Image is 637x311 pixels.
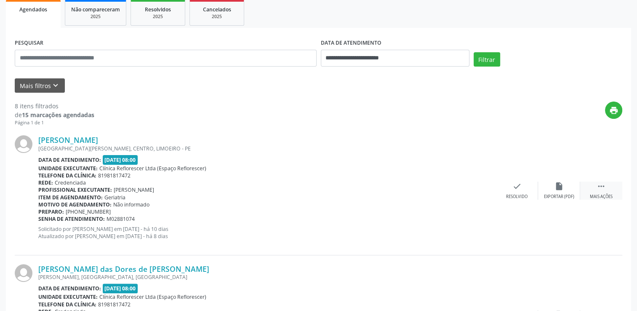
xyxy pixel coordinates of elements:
span: [DATE] 08:00 [103,284,138,293]
span: Geriatria [104,194,125,201]
span: [PERSON_NAME] [114,186,154,193]
span: Não compareceram [71,6,120,13]
b: Rede: [38,179,53,186]
span: 81981817472 [98,301,131,308]
strong: 15 marcações agendadas [22,111,94,119]
div: Mais ações [590,194,613,200]
b: Data de atendimento: [38,156,101,164]
a: [PERSON_NAME] das Dores de [PERSON_NAME] [38,264,209,273]
b: Profissional executante: [38,186,112,193]
b: Preparo: [38,208,64,215]
span: Credenciada [55,179,86,186]
span: Agendados [19,6,47,13]
b: Unidade executante: [38,293,98,300]
div: 2025 [71,13,120,20]
img: img [15,135,32,153]
span: Clínica Reflorescer Ltda (Espaço Reflorescer) [99,293,206,300]
span: Cancelados [203,6,231,13]
b: Unidade executante: [38,165,98,172]
p: Solicitado por [PERSON_NAME] em [DATE] - há 10 dias Atualizado por [PERSON_NAME] em [DATE] - há 8... [38,225,496,240]
b: Motivo de agendamento: [38,201,112,208]
i: print [609,106,618,115]
div: 2025 [137,13,179,20]
i:  [597,182,606,191]
b: Data de atendimento: [38,285,101,292]
div: 2025 [196,13,238,20]
div: [GEOGRAPHIC_DATA][PERSON_NAME], CENTRO, LIMOEIRO - PE [38,145,496,152]
b: Telefone da clínica: [38,301,96,308]
button: Mais filtroskeyboard_arrow_down [15,78,65,93]
span: Não informado [113,201,149,208]
div: Exportar (PDF) [544,194,574,200]
div: 8 itens filtrados [15,102,94,110]
b: Telefone da clínica: [38,172,96,179]
div: Resolvido [506,194,528,200]
i: check [512,182,522,191]
span: Resolvidos [145,6,171,13]
i: keyboard_arrow_down [51,81,60,90]
span: M02881074 [107,215,135,223]
b: Senha de atendimento: [38,215,105,223]
span: 81981817472 [98,172,131,179]
button: Filtrar [474,52,500,67]
label: PESQUISAR [15,37,43,50]
div: Página 1 de 1 [15,119,94,126]
label: DATA DE ATENDIMENTO [321,37,381,50]
i: insert_drive_file [554,182,564,191]
div: [PERSON_NAME], [GEOGRAPHIC_DATA], [GEOGRAPHIC_DATA] [38,273,496,281]
span: [PHONE_NUMBER] [66,208,111,215]
div: de [15,110,94,119]
button: print [605,102,622,119]
a: [PERSON_NAME] [38,135,98,145]
span: Clínica Reflorescer Ltda (Espaço Reflorescer) [99,165,206,172]
b: Item de agendamento: [38,194,103,201]
img: img [15,264,32,282]
span: [DATE] 08:00 [103,155,138,165]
